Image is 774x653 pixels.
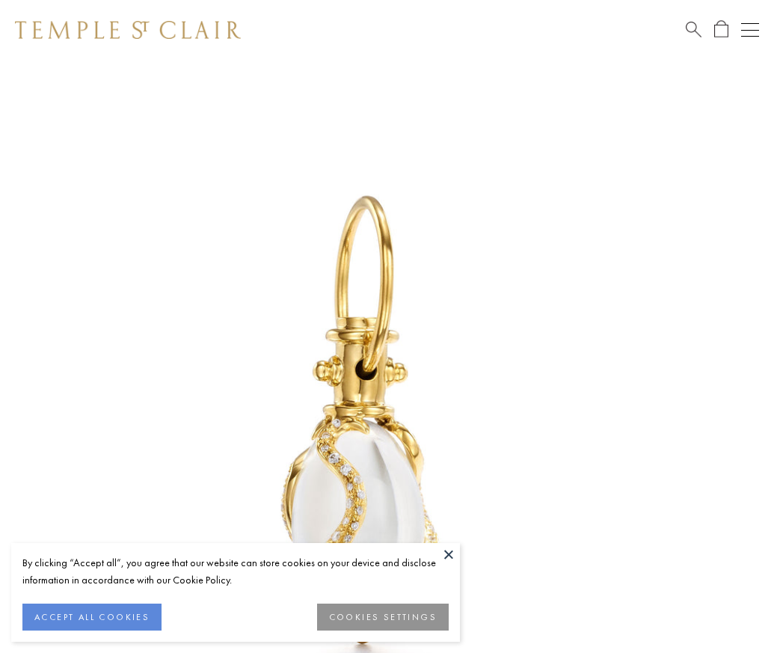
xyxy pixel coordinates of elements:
[714,20,728,39] a: Open Shopping Bag
[317,604,449,631] button: COOKIES SETTINGS
[741,21,759,39] button: Open navigation
[22,604,162,631] button: ACCEPT ALL COOKIES
[22,554,449,589] div: By clicking “Accept all”, you agree that our website can store cookies on your device and disclos...
[15,21,241,39] img: Temple St. Clair
[686,20,701,39] a: Search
